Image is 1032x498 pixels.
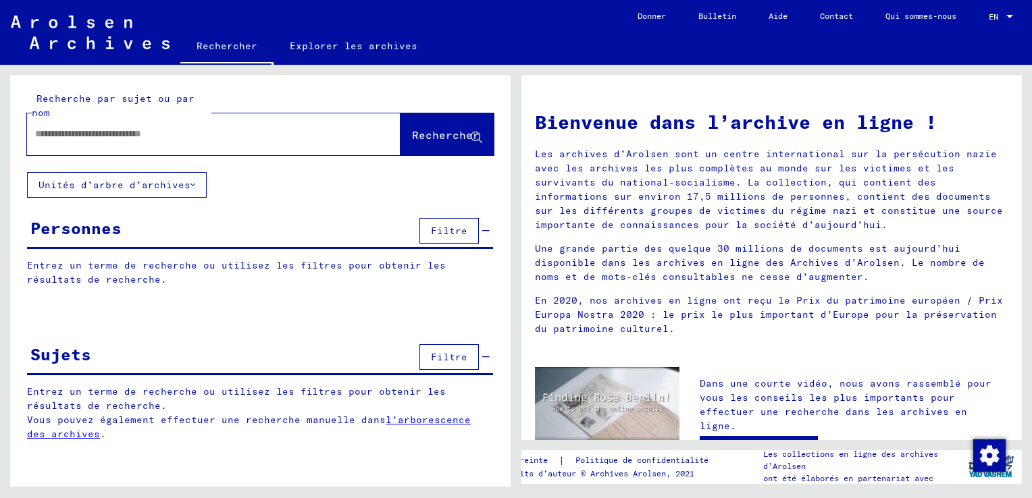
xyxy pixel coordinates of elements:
button: Filtre [419,218,479,244]
p: Les archives d’Arolsen sont un centre international sur la persécution nazie avec les archives le... [535,147,1008,232]
img: Modifier le consentement [973,439,1006,472]
p: Les collections en ligne des archives d’Arolsen [763,448,959,472]
p: Droits d’auteur © Archives Arolsen, 2021 [505,468,725,480]
p: ont été élaborés en partenariat avec [763,472,959,485]
a: Explorer les archives [274,30,434,62]
span: EN [989,12,1004,22]
span: Filtre [431,351,467,363]
font: | [559,453,565,468]
div: Modifier le consentement [973,439,1005,471]
h1: Bienvenue dans l’archive en ligne ! [535,108,1008,136]
span: Rechercher [412,128,480,142]
p: Entrez un terme de recherche ou utilisez les filtres pour obtenir les résultats de recherche. Vou... [27,385,494,441]
a: Empreinte [505,453,559,468]
button: Unités d’arbre d’archives [27,172,207,198]
button: Filtre [419,344,479,370]
img: Arolsen_neg.svg [11,16,170,49]
p: Une grande partie des quelque 30 millions de documents est aujourd’hui disponible dans les archiv... [535,242,1008,284]
div: Sujets [30,342,91,366]
p: Entrez un terme de recherche ou utilisez les filtres pour obtenir les résultats de recherche. [27,258,493,287]
button: Rechercher [401,113,494,155]
mat-label: Recherche par sujet ou par nom [32,92,195,119]
div: Personnes [30,216,122,240]
span: Filtre [431,225,467,237]
img: video.jpg [535,367,679,445]
a: l’arborescence des archives [27,414,471,440]
img: yv_logo.png [966,449,1016,483]
p: Dans une courte vidéo, nous avons rassemblé pour vous les conseils les plus importants pour effec... [700,377,1008,433]
a: Rechercher [180,30,274,65]
font: Unités d’arbre d’archives [38,179,190,191]
p: En 2020, nos archives en ligne ont reçu le Prix du patrimoine européen / Prix Europa Nostra 2020 ... [535,294,1008,336]
a: Politique de confidentialité [565,453,725,468]
a: Regarder la vidéo [700,436,818,463]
